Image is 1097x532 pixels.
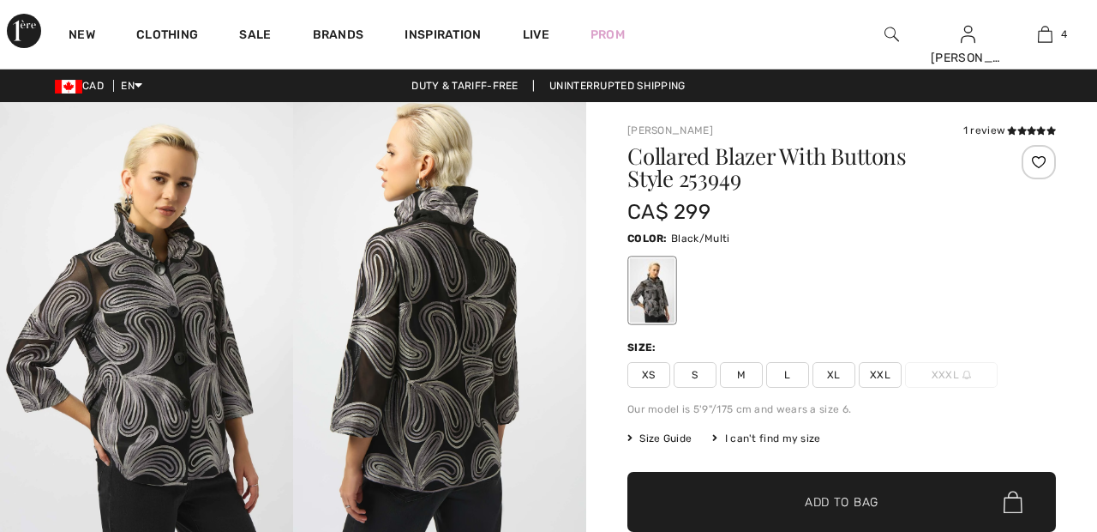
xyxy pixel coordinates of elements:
img: Bag.svg [1004,491,1022,513]
a: Brands [313,27,364,45]
span: L [766,362,809,388]
span: Inspiration [405,27,481,45]
span: M [720,362,763,388]
img: 1ère Avenue [7,14,41,48]
a: Sign In [961,26,975,42]
span: CAD [55,80,111,92]
span: Black/Multi [671,233,729,245]
a: [PERSON_NAME] [627,124,713,136]
span: S [674,362,716,388]
span: XXL [859,362,902,388]
div: [PERSON_NAME] [931,49,1006,67]
button: Add to Bag [627,472,1056,532]
span: XXXL [905,362,998,388]
span: XL [812,362,855,388]
span: CA$ 299 [627,200,710,224]
img: My Info [961,24,975,45]
div: Black/Multi [630,258,674,323]
div: Size: [627,340,660,355]
span: Add to Bag [805,493,878,511]
a: Live [523,26,549,44]
span: EN [121,80,142,92]
a: Clothing [136,27,198,45]
img: My Bag [1038,24,1052,45]
div: 1 review [963,123,1056,138]
img: search the website [884,24,899,45]
a: 4 [1007,24,1082,45]
a: Sale [239,27,271,45]
div: Our model is 5'9"/175 cm and wears a size 6. [627,402,1056,417]
a: New [69,27,95,45]
img: Canadian Dollar [55,80,82,94]
img: ring-m.svg [962,371,971,379]
span: Size Guide [627,431,692,446]
div: I can't find my size [712,431,820,446]
a: Prom [590,26,625,44]
span: XS [627,362,670,388]
span: 4 [1061,27,1067,42]
span: Color: [627,233,668,245]
h1: Collared Blazer With Buttons Style 253949 [627,145,985,190]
